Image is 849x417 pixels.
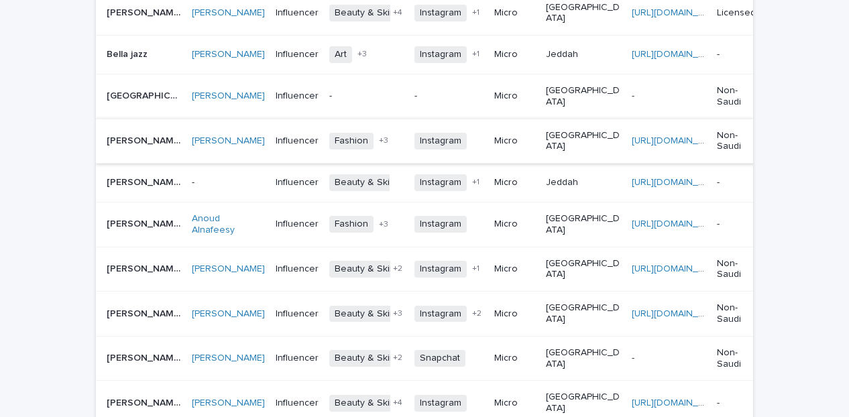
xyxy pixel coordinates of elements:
[329,174,420,191] span: Beauty & Skincare
[192,213,265,236] a: Anoud Alnafeesy
[414,133,467,150] span: Instagram
[414,216,467,233] span: Instagram
[276,177,319,188] p: Influencer
[546,347,620,370] p: [GEOGRAPHIC_DATA]
[192,263,265,275] a: [PERSON_NAME]
[632,398,726,408] a: [URL][DOMAIN_NAME]
[329,5,420,21] span: Beauty & Skincare
[632,219,726,229] a: [URL][DOMAIN_NAME]
[192,308,265,320] a: [PERSON_NAME]
[96,74,777,119] tr: [GEOGRAPHIC_DATA][GEOGRAPHIC_DATA] [PERSON_NAME] Influencer--Micro[GEOGRAPHIC_DATA]-- Non-Saudi
[494,353,535,364] p: Micro
[546,302,620,325] p: [GEOGRAPHIC_DATA]
[494,308,535,320] p: Micro
[329,261,420,278] span: Beauty & Skincare
[276,7,319,19] p: Influencer
[357,50,367,58] span: + 3
[414,5,467,21] span: Instagram
[192,398,265,409] a: [PERSON_NAME]
[717,177,756,188] p: -
[96,292,777,337] tr: [PERSON_NAME][PERSON_NAME] [PERSON_NAME] InfluencerBeauty & Skincare+3Instagram+2Micro[GEOGRAPHIC...
[393,310,402,318] span: + 3
[717,49,756,60] p: -
[329,216,374,233] span: Fashion
[494,91,535,102] p: Micro
[546,49,620,60] p: Jeddah
[546,2,620,25] p: [GEOGRAPHIC_DATA]
[717,258,756,281] p: Non-Saudi
[329,306,420,322] span: Beauty & Skincare
[276,91,319,102] p: Influencer
[414,261,467,278] span: Instagram
[393,399,402,407] span: + 4
[632,50,726,59] a: [URL][DOMAIN_NAME]
[107,88,184,102] p: [GEOGRAPHIC_DATA]
[107,174,184,188] p: [PERSON_NAME]
[717,347,756,370] p: Non-Saudi
[192,7,265,19] a: [PERSON_NAME]
[393,354,402,362] span: + 2
[546,392,620,414] p: [GEOGRAPHIC_DATA]
[546,213,620,236] p: [GEOGRAPHIC_DATA]
[107,133,184,147] p: [PERSON_NAME]
[472,310,482,318] span: + 2
[96,164,777,202] tr: [PERSON_NAME][PERSON_NAME] -InfluencerBeauty & SkincareInstagram+1MicroJeddah[URL][DOMAIN_NAME]-
[632,88,637,102] p: -
[276,49,319,60] p: Influencer
[717,85,756,108] p: Non-Saudi
[494,177,535,188] p: Micro
[192,91,265,102] a: [PERSON_NAME]
[494,135,535,147] p: Micro
[472,9,479,17] span: + 1
[494,219,535,230] p: Micro
[632,178,726,187] a: [URL][DOMAIN_NAME]
[329,395,420,412] span: Beauty & Skincare
[276,398,319,409] p: Influencer
[192,135,265,147] a: [PERSON_NAME]
[192,353,265,364] a: [PERSON_NAME]
[632,264,726,274] a: [URL][DOMAIN_NAME]
[414,395,467,412] span: Instagram
[107,395,184,409] p: Rahaf Alharbi ( rahaftheofficial )
[632,136,726,145] a: [URL][DOMAIN_NAME]
[276,353,319,364] p: Influencer
[329,46,352,63] span: Art
[192,177,265,188] p: -
[107,261,184,275] p: [PERSON_NAME]
[414,350,465,367] span: Snapchat
[632,350,637,364] p: -
[632,8,726,17] a: [URL][DOMAIN_NAME]
[546,258,620,281] p: [GEOGRAPHIC_DATA]
[276,308,319,320] p: Influencer
[717,302,756,325] p: Non-Saudi
[717,130,756,153] p: Non-Saudi
[329,350,420,367] span: Beauty & Skincare
[107,306,184,320] p: [PERSON_NAME]
[546,85,620,108] p: [GEOGRAPHIC_DATA]
[329,133,374,150] span: Fashion
[96,247,777,292] tr: [PERSON_NAME][PERSON_NAME] [PERSON_NAME] InfluencerBeauty & Skincare+2Instagram+1Micro[GEOGRAPHIC...
[393,265,402,273] span: + 2
[329,91,404,102] p: -
[393,9,402,17] span: + 4
[494,7,535,19] p: Micro
[546,130,620,153] p: [GEOGRAPHIC_DATA]
[192,49,265,60] a: [PERSON_NAME]
[546,177,620,188] p: Jeddah
[472,50,479,58] span: + 1
[414,306,467,322] span: Instagram
[379,221,388,229] span: + 3
[414,91,484,102] p: -
[107,46,150,60] p: Bella jazz
[96,36,777,74] tr: Bella jazzBella jazz [PERSON_NAME] InfluencerArt+3Instagram+1MicroJeddah[URL][DOMAIN_NAME]-
[379,137,388,145] span: + 3
[414,174,467,191] span: Instagram
[632,309,726,318] a: [URL][DOMAIN_NAME]
[414,46,467,63] span: Instagram
[494,398,535,409] p: Micro
[717,398,756,409] p: -
[494,263,535,275] p: Micro
[494,49,535,60] p: Micro
[96,119,777,164] tr: [PERSON_NAME][PERSON_NAME] [PERSON_NAME] InfluencerFashion+3InstagramMicro[GEOGRAPHIC_DATA][URL][...
[717,7,756,19] p: Licensed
